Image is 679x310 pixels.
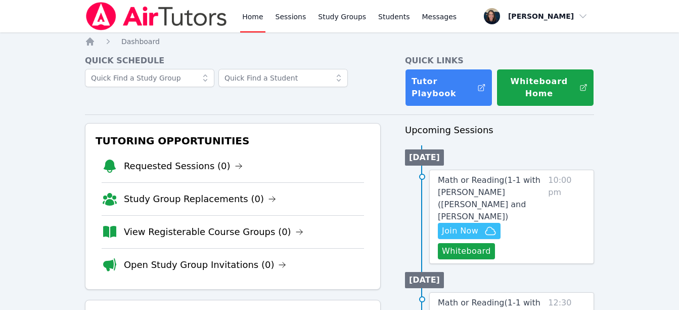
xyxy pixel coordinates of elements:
input: Quick Find a Study Group [85,69,214,87]
button: Join Now [438,223,501,239]
span: Messages [422,12,457,22]
img: Air Tutors [85,2,228,30]
a: Study Group Replacements (0) [124,192,276,206]
li: [DATE] [405,149,444,166]
a: Math or Reading(1-1 with [PERSON_NAME] ([PERSON_NAME] and [PERSON_NAME]) [438,174,544,223]
a: Open Study Group Invitations (0) [124,258,287,272]
nav: Breadcrumb [85,36,594,47]
span: 10:00 pm [548,174,585,259]
input: Quick Find a Student [218,69,348,87]
span: Math or Reading ( 1-1 with [PERSON_NAME] ([PERSON_NAME] and [PERSON_NAME] ) [438,175,540,221]
h4: Quick Schedule [85,55,381,67]
span: Dashboard [121,37,160,46]
h3: Upcoming Sessions [405,123,594,137]
a: Requested Sessions (0) [124,159,243,173]
button: Whiteboard [438,243,495,259]
a: View Registerable Course Groups (0) [124,225,303,239]
h3: Tutoring Opportunities [94,132,372,150]
h4: Quick Links [405,55,594,67]
a: Dashboard [121,36,160,47]
button: Whiteboard Home [496,69,594,106]
a: Tutor Playbook [405,69,492,106]
span: Join Now [442,225,478,237]
li: [DATE] [405,272,444,288]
